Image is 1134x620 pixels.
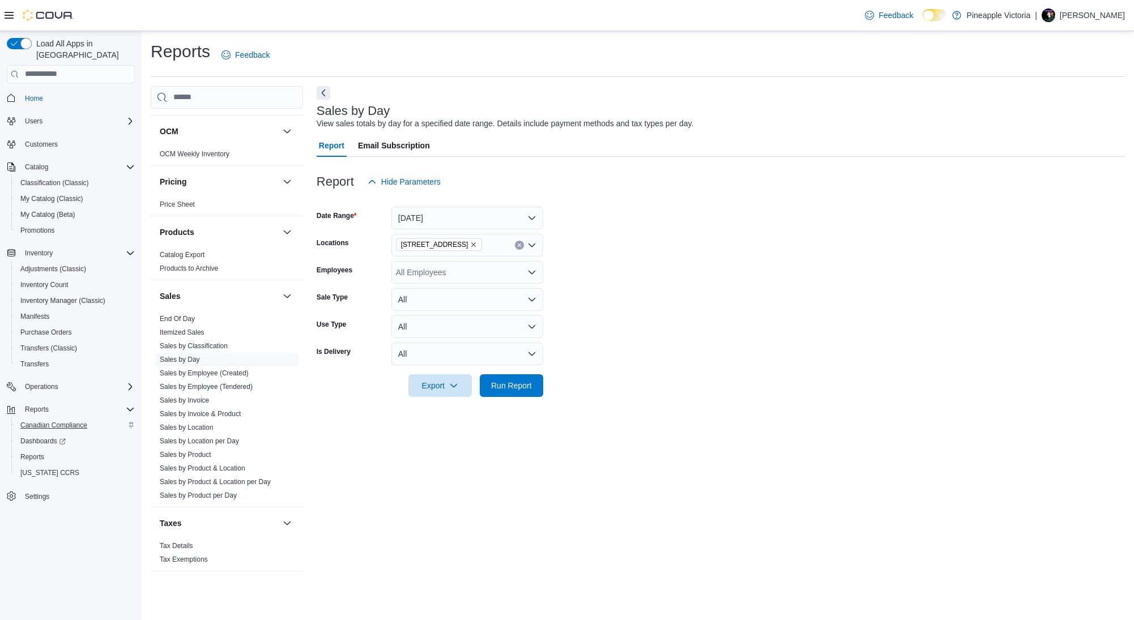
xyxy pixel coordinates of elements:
button: Sales [160,290,278,302]
span: Inventory Count [20,280,69,289]
span: Price Sheet [160,200,195,209]
span: OCM Weekly Inventory [160,149,229,159]
button: Catalog [2,159,139,175]
span: Sales by Location per Day [160,437,239,446]
button: Classification (Classic) [11,175,139,191]
button: Next [317,86,330,100]
a: My Catalog (Beta) [16,208,80,221]
a: Sales by Day [160,356,200,364]
button: Sales [280,289,294,303]
button: Reports [20,403,53,416]
div: Taxes [151,539,303,571]
button: Open list of options [527,268,536,277]
span: Operations [20,380,135,394]
span: Catalog [25,163,48,172]
nav: Complex example [7,85,135,534]
span: Sales by Location [160,423,214,432]
a: Classification (Classic) [16,176,93,190]
span: Sales by Employee (Created) [160,369,249,378]
span: Sales by Product per Day [160,491,237,500]
span: Reports [20,403,135,416]
span: Customers [25,140,58,149]
button: Products [160,226,278,238]
label: Date Range [317,211,357,220]
span: Operations [25,382,58,391]
span: Run Report [491,380,532,391]
span: Dashboards [16,434,135,448]
button: Home [2,90,139,106]
span: Settings [20,489,135,503]
a: Sales by Invoice & Product [160,410,241,418]
span: Export [415,374,465,397]
div: OCM [151,147,303,165]
a: Catalog Export [160,251,204,259]
span: Sales by Product & Location [160,464,245,473]
span: Catalog Export [160,250,204,259]
button: Inventory [20,246,57,260]
h3: Report [317,175,354,189]
a: Sales by Classification [160,342,228,350]
span: Dark Mode [923,21,923,22]
button: Reports [11,449,139,465]
button: Open list of options [527,241,536,250]
span: Home [25,94,43,103]
a: Dashboards [11,433,139,449]
a: Dashboards [16,434,70,448]
button: Taxes [160,518,278,529]
h3: Pricing [160,176,186,187]
span: Sales by Product [160,450,211,459]
button: Export [408,374,472,397]
label: Is Delivery [317,347,351,356]
span: My Catalog (Classic) [20,194,83,203]
span: Itemized Sales [160,328,204,337]
span: Tax Exemptions [160,555,208,564]
button: Users [2,113,139,129]
button: All [391,343,543,365]
span: Email Subscription [358,134,430,157]
img: Cova [23,10,74,21]
button: Users [20,114,47,128]
button: Taxes [280,516,294,530]
button: Promotions [11,223,139,238]
span: Inventory [20,246,135,260]
a: Sales by Invoice [160,396,209,404]
a: Feedback [860,4,918,27]
button: Run Report [480,374,543,397]
button: [US_STATE] CCRS [11,465,139,481]
a: Sales by Location [160,424,214,431]
a: Sales by Product & Location per Day [160,478,271,486]
a: Inventory Count [16,278,73,292]
span: Inventory Count [16,278,135,292]
span: Settings [25,492,49,501]
button: Catalog [20,160,53,174]
button: Canadian Compliance [11,417,139,433]
p: [PERSON_NAME] [1060,8,1125,22]
span: [US_STATE] CCRS [20,468,79,477]
a: Transfers [16,357,53,371]
span: Canadian Compliance [20,421,87,430]
span: Manifests [20,312,49,321]
a: Promotions [16,224,59,237]
a: Canadian Compliance [16,418,92,432]
span: Washington CCRS [16,466,135,480]
button: Products [280,225,294,239]
span: Purchase Orders [16,326,135,339]
p: Pineapple Victoria [967,8,1031,22]
button: Inventory Manager (Classic) [11,293,139,309]
span: Hide Parameters [381,176,441,187]
span: Promotions [16,224,135,237]
a: OCM Weekly Inventory [160,150,229,158]
span: Load All Apps in [GEOGRAPHIC_DATA] [32,38,135,61]
span: Sales by Day [160,355,200,364]
button: Reports [2,401,139,417]
span: Catalog [20,160,135,174]
button: Transfers [11,356,139,372]
span: Dashboards [20,437,66,446]
button: OCM [280,125,294,138]
button: Inventory [2,245,139,261]
button: All [391,288,543,311]
span: Sales by Invoice [160,396,209,405]
button: [DATE] [391,207,543,229]
span: My Catalog (Beta) [20,210,75,219]
a: Transfers (Classic) [16,341,82,355]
